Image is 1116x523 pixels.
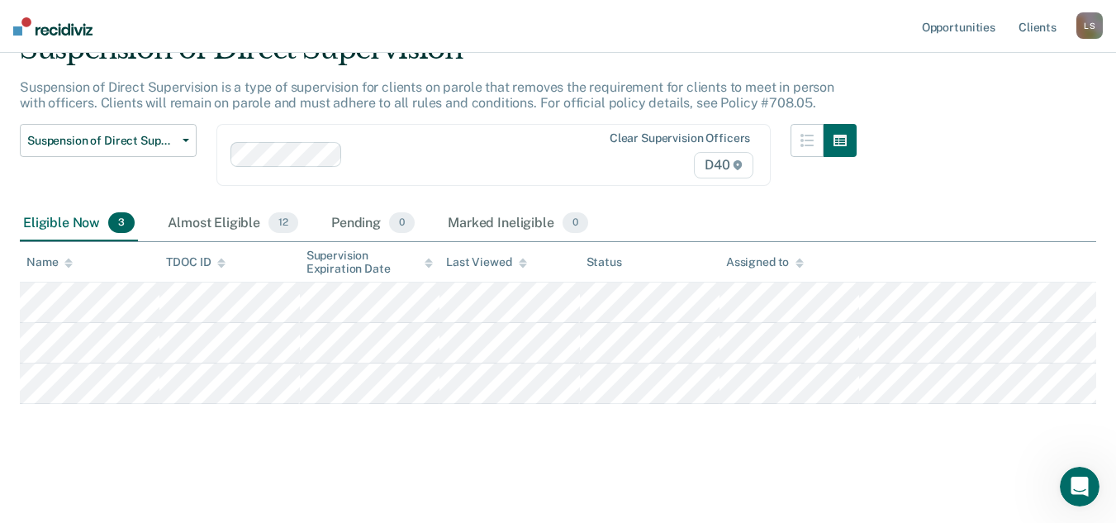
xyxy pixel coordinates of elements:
[563,212,588,234] span: 0
[20,32,857,79] div: Suspension of Direct Supervision
[20,124,197,157] button: Suspension of Direct Supervision
[1060,467,1099,506] iframe: Intercom live chat
[328,206,418,242] div: Pending0
[726,255,804,269] div: Assigned to
[389,212,415,234] span: 0
[306,249,433,277] div: Supervision Expiration Date
[108,212,135,234] span: 3
[586,255,622,269] div: Status
[20,79,834,111] p: Suspension of Direct Supervision is a type of supervision for clients on parole that removes the ...
[1076,12,1103,39] button: LS
[1076,12,1103,39] div: L S
[26,255,73,269] div: Name
[694,152,753,178] span: D40
[268,212,298,234] span: 12
[610,131,750,145] div: Clear supervision officers
[444,206,591,242] div: Marked Ineligible0
[20,206,138,242] div: Eligible Now3
[27,134,176,148] span: Suspension of Direct Supervision
[13,17,93,36] img: Recidiviz
[164,206,302,242] div: Almost Eligible12
[446,255,526,269] div: Last Viewed
[166,255,226,269] div: TDOC ID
